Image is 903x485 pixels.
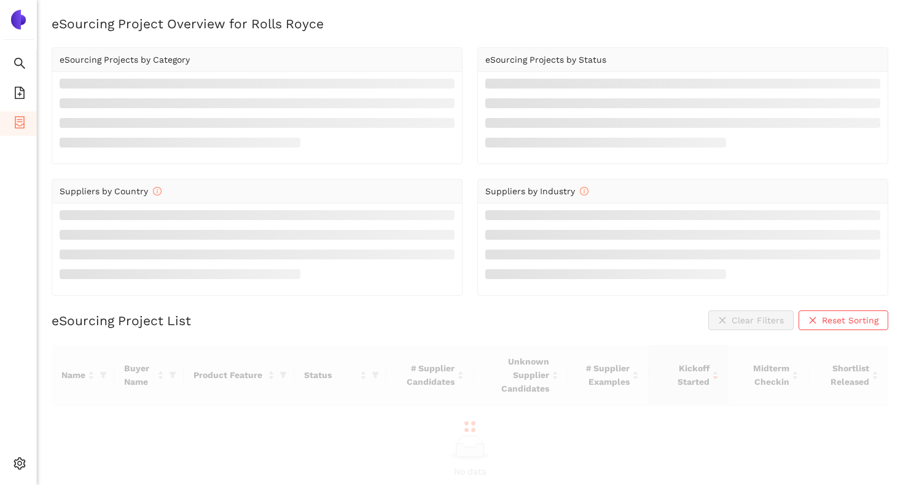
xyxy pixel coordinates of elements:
[14,82,26,107] span: file-add
[799,310,888,330] button: closeReset Sorting
[808,316,817,326] span: close
[580,187,588,195] span: info-circle
[485,186,588,196] span: Suppliers by Industry
[14,112,26,136] span: container
[52,312,191,329] h2: eSourcing Project List
[153,187,162,195] span: info-circle
[52,15,888,33] h2: eSourcing Project Overview for Rolls Royce
[485,55,606,65] span: eSourcing Projects by Status
[60,55,190,65] span: eSourcing Projects by Category
[14,453,26,478] span: setting
[708,310,794,330] button: closeClear Filters
[60,186,162,196] span: Suppliers by Country
[9,10,28,30] img: Logo
[822,313,878,327] span: Reset Sorting
[14,53,26,77] span: search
